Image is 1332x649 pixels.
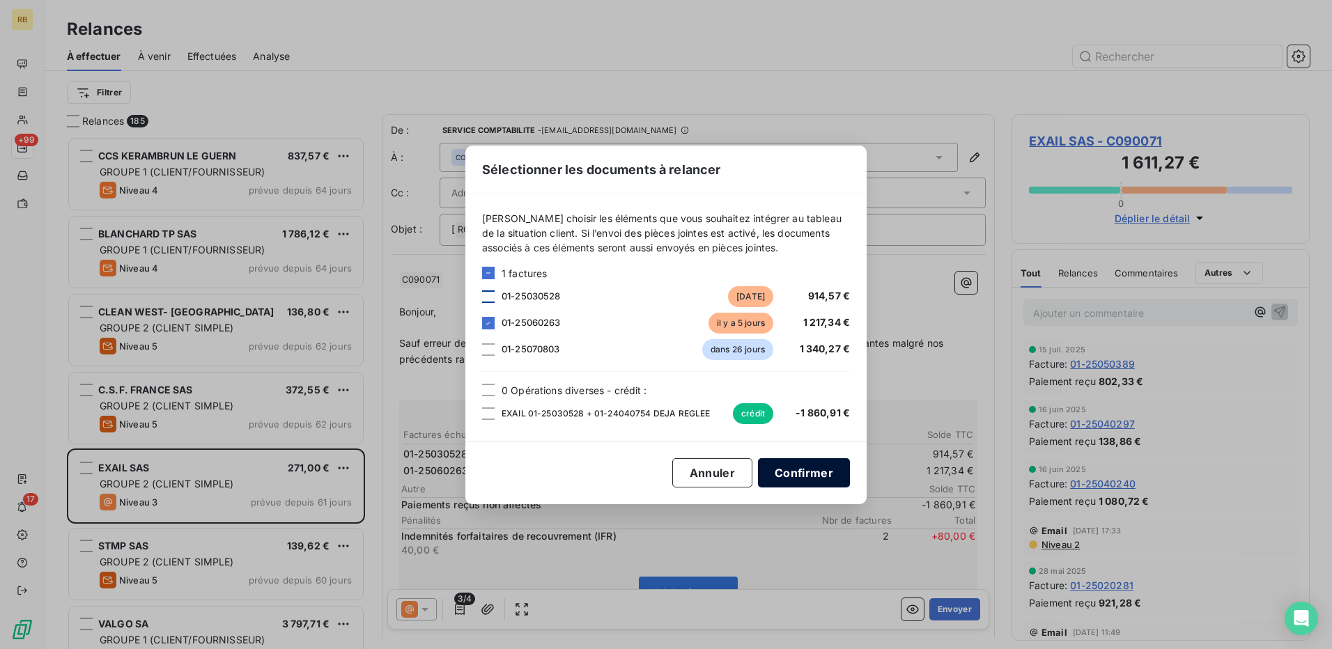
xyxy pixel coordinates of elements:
div: Open Intercom Messenger [1285,602,1318,635]
button: Confirmer [758,458,850,487]
span: [PERSON_NAME] choisir les éléments que vous souhaitez intégrer au tableau de la situation client.... [482,211,850,255]
span: 01-25030528 [502,290,561,302]
span: dans 26 jours [702,339,773,360]
button: Annuler [672,458,752,487]
span: 0 Opérations diverses - crédit : [502,383,646,398]
span: 1 factures [502,266,548,281]
span: EXAIL 01-25030528 + 01-24040754 DEJA REGLEE [502,407,710,420]
span: 1 217,34 € [803,316,851,328]
span: 1 340,27 € [800,343,851,354]
span: 914,57 € [808,290,850,302]
span: 01-25070803 [502,343,560,354]
span: Sélectionner les documents à relancer [482,160,721,179]
span: il y a 5 jours [708,313,773,334]
span: [DATE] [728,286,773,307]
span: 01-25060263 [502,317,561,328]
span: crédit [733,403,773,424]
span: -1 860,91 € [796,407,850,419]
